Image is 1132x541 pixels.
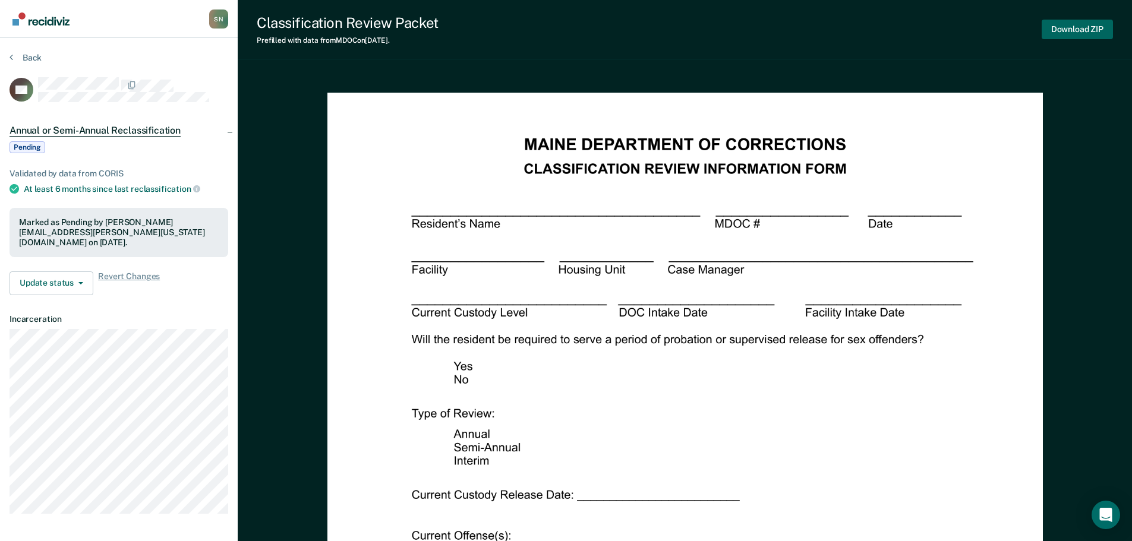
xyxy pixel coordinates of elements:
div: Validated by data from CORIS [10,169,228,179]
button: Update status [10,271,93,295]
button: Back [10,52,42,63]
span: reclassification [131,184,200,194]
span: Pending [10,141,45,153]
dt: Incarceration [10,314,228,324]
div: S N [209,10,228,29]
img: Recidiviz [12,12,70,26]
div: Classification Review Packet [257,14,439,31]
div: Prefilled with data from MDOC on [DATE] . [257,36,439,45]
button: Download ZIP [1042,20,1113,39]
div: Open Intercom Messenger [1092,501,1120,529]
div: At least 6 months since last [24,184,228,194]
button: Profile dropdown button [209,10,228,29]
span: Revert Changes [98,271,160,295]
span: Annual or Semi-Annual Reclassification [10,125,181,137]
div: Marked as Pending by [PERSON_NAME][EMAIL_ADDRESS][PERSON_NAME][US_STATE][DOMAIN_NAME] on [DATE]. [19,217,219,247]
